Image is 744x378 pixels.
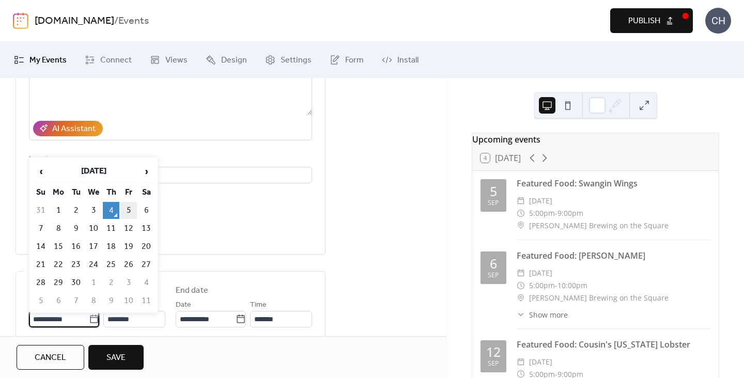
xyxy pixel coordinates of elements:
[529,195,552,207] span: [DATE]
[103,238,119,255] td: 18
[50,274,67,291] td: 29
[257,46,319,74] a: Settings
[517,309,568,320] button: ​Show more
[705,8,731,34] div: CH
[33,256,49,273] td: 21
[50,220,67,237] td: 8
[68,184,84,201] th: Tu
[85,274,102,291] td: 1
[529,309,568,320] span: Show more
[33,202,49,219] td: 31
[103,256,119,273] td: 25
[281,54,312,67] span: Settings
[138,256,154,273] td: 27
[85,220,102,237] td: 10
[68,220,84,237] td: 9
[68,202,84,219] td: 2
[176,299,191,311] span: Date
[488,200,499,207] div: Sep
[106,352,126,364] span: Save
[628,15,660,27] span: Publish
[85,184,102,201] th: We
[33,238,49,255] td: 14
[120,256,137,273] td: 26
[517,338,710,351] div: Featured Food: Cousin's [US_STATE] Lobster
[488,360,499,367] div: Sep
[221,54,247,67] span: Design
[52,123,96,135] div: AI Assistant
[120,184,137,201] th: Fr
[120,238,137,255] td: 19
[529,279,555,292] span: 5:00pm
[397,54,419,67] span: Install
[517,249,710,262] div: Featured Food: [PERSON_NAME]
[33,274,49,291] td: 28
[250,299,267,311] span: Time
[77,46,139,74] a: Connect
[33,161,49,182] span: ‹
[50,161,137,183] th: [DATE]
[138,274,154,291] td: 4
[6,46,74,74] a: My Events
[29,54,67,67] span: My Events
[68,256,84,273] td: 23
[517,207,525,219] div: ​
[138,161,154,182] span: ›
[138,220,154,237] td: 13
[488,272,499,279] div: Sep
[33,121,103,136] button: AI Assistant
[486,345,501,358] div: 12
[517,279,525,292] div: ​
[85,238,102,255] td: 17
[50,184,67,201] th: Mo
[142,46,195,74] a: Views
[114,11,118,31] b: /
[50,238,67,255] td: 15
[68,274,84,291] td: 30
[50,202,67,219] td: 1
[103,184,119,201] th: Th
[138,238,154,255] td: 20
[472,133,719,146] div: Upcoming events
[120,274,137,291] td: 3
[198,46,255,74] a: Design
[120,220,137,237] td: 12
[88,345,144,370] button: Save
[120,202,137,219] td: 5
[35,352,66,364] span: Cancel
[120,292,137,309] td: 10
[29,153,310,165] div: Location
[517,177,710,190] div: Featured Food: Swangin Wings
[103,202,119,219] td: 4
[118,11,149,31] b: Events
[33,220,49,237] td: 7
[517,219,525,232] div: ​
[517,356,525,368] div: ​
[85,292,102,309] td: 8
[50,292,67,309] td: 6
[322,46,371,74] a: Form
[557,207,583,219] span: 9:00pm
[517,267,525,279] div: ​
[529,219,669,232] span: [PERSON_NAME] Brewing on the Square
[68,238,84,255] td: 16
[345,54,364,67] span: Form
[85,256,102,273] td: 24
[138,184,154,201] th: Sa
[50,256,67,273] td: 22
[176,285,208,297] div: End date
[529,356,552,368] span: [DATE]
[33,184,49,201] th: Su
[35,11,114,31] a: [DOMAIN_NAME]
[103,220,119,237] td: 11
[557,279,587,292] span: 10:00pm
[100,54,132,67] span: Connect
[529,292,669,304] span: [PERSON_NAME] Brewing on the Square
[529,207,555,219] span: 5:00pm
[33,292,49,309] td: 5
[13,12,28,29] img: logo
[374,46,426,74] a: Install
[17,345,84,370] button: Cancel
[610,8,693,33] button: Publish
